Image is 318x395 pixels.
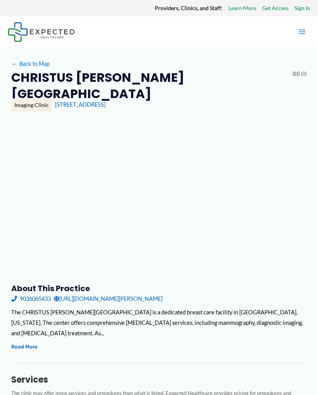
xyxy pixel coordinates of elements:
[11,293,51,304] a: 9036065433
[54,293,162,304] a: [URL][DOMAIN_NAME][PERSON_NAME]
[301,69,307,79] span: (0)
[11,69,287,102] h2: CHRISTUS [PERSON_NAME][GEOGRAPHIC_DATA]
[11,307,307,338] div: The CHRISTUS [PERSON_NAME][GEOGRAPHIC_DATA] is a dedicated breast care facility in [GEOGRAPHIC_DA...
[294,3,310,13] a: Sign In
[11,98,52,112] div: Imaging Clinic
[262,3,289,13] a: Get Access
[155,5,223,11] strong: Providers, Clinics, and Staff:
[294,24,310,40] button: Main menu toggle
[8,22,75,42] img: Expected Healthcare Logo - side, dark font, small
[55,101,105,108] a: [STREET_ADDRESS]
[11,374,307,385] h3: Services
[11,60,18,67] span: ←
[11,342,38,351] button: Read More
[11,283,307,293] h3: About this practice
[11,59,50,69] a: ←Back to Map
[228,3,256,13] a: Learn More
[293,69,299,79] span: 0.0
